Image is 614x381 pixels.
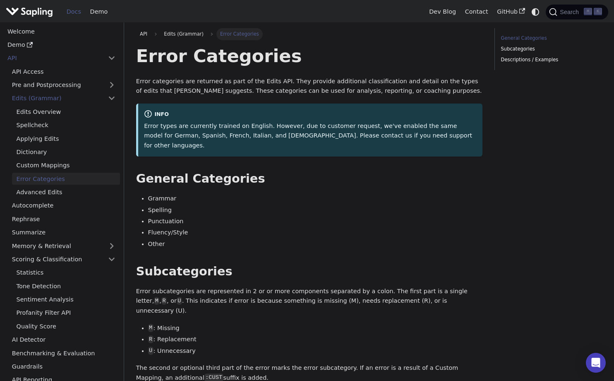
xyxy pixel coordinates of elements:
a: Custom Mappings [12,159,120,171]
a: Dev Blog [425,5,460,18]
li: Fluency/Style [148,228,483,238]
a: Rephrase [7,213,120,225]
a: Docs [62,5,86,18]
li: : Unnecessary [148,346,483,356]
a: Autocomplete [7,200,120,212]
a: Subcategories [501,45,599,53]
li: : Missing [148,323,483,333]
a: General Categories [501,34,599,42]
a: API [136,28,151,40]
div: info [144,110,477,120]
a: Edits (Grammar) [7,92,120,104]
a: Welcome [3,25,120,37]
code: R [148,335,153,344]
li: Other [148,239,483,249]
a: Pre and Postprocessing [7,79,120,91]
a: API [3,52,103,64]
kbd: K [594,8,602,15]
nav: Breadcrumbs [136,28,483,40]
code: M [154,297,159,305]
a: Tone Detection [12,280,120,292]
a: Scoring & Classification [7,253,120,265]
a: Sapling.ai [6,6,56,18]
a: Memory & Retrieval [7,240,120,252]
h2: Subcategories [136,264,483,279]
button: Search (Command+K) [546,5,608,19]
a: Benchmarking & Evaluation [7,347,120,359]
h1: Error Categories [136,45,483,67]
img: Sapling.ai [6,6,53,18]
code: M [148,324,153,332]
a: Advanced Edits [12,186,120,198]
a: Dictionary [12,146,120,158]
a: Edits Overview [12,106,120,118]
a: Summarize [7,227,120,239]
a: Profanity Filter API [12,307,120,319]
span: API [140,31,147,37]
a: API Access [7,65,120,77]
code: U [148,347,153,355]
code: R [161,297,167,305]
a: Error Categories [12,173,120,185]
h2: General Categories [136,171,483,186]
p: Error categories are returned as part of the Edits API. They provide additional classification an... [136,77,483,96]
a: Contact [460,5,493,18]
p: Error types are currently trained on English. However, due to customer request, we've enabled the... [144,121,477,151]
code: U [177,297,182,305]
span: Search [557,9,584,15]
div: Open Intercom Messenger [586,353,606,373]
a: Descriptions / Examples [501,56,599,64]
li: Punctuation [148,217,483,227]
span: Edits (Grammar) [160,28,207,40]
a: GitHub [492,5,529,18]
a: Statistics [12,267,120,279]
a: AI Detector [7,334,120,346]
li: Grammar [148,194,483,204]
a: Sentiment Analysis [12,294,120,306]
li: Spelling [148,205,483,215]
a: Applying Edits [12,133,120,145]
a: Guardrails [7,361,120,373]
button: Collapse sidebar category 'API' [103,52,120,64]
span: Error Categories [216,28,263,40]
a: Demo [3,39,120,51]
kbd: ⌘ [584,8,592,15]
a: Spellcheck [12,119,120,131]
li: : Replacement [148,335,483,345]
p: Error subcategories are represented in 2 or or more components separated by a colon. The first pa... [136,287,483,316]
button: Switch between dark and light mode (currently system mode) [530,6,542,18]
a: Demo [86,5,112,18]
a: Quality Score [12,320,120,332]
